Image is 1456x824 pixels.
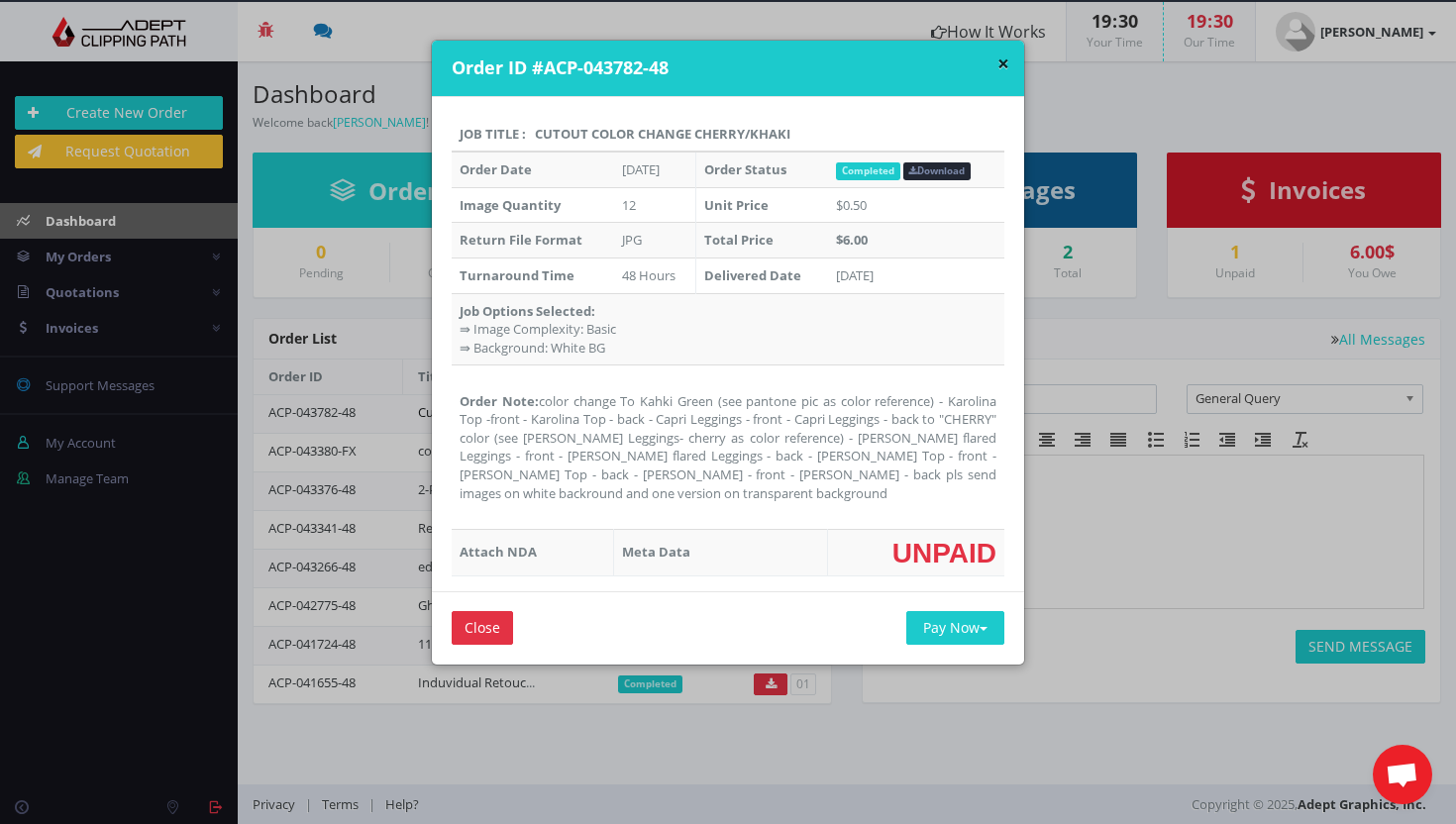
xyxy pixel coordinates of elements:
[1373,745,1432,804] div: Open chat
[892,538,996,567] span: UNPAID
[460,231,582,249] strong: Return File Format
[452,365,1004,530] td: color change To Kahki Green (see pantone pic as color reference) - Karolina Top -front - Karolina...
[836,162,900,180] span: Completed
[614,152,695,187] td: [DATE]
[704,231,774,249] strong: Total Price
[622,196,636,214] span: 12
[997,53,1009,74] button: ×
[614,257,695,293] td: 48 Hours
[828,187,1004,223] td: $0.50
[452,55,1009,81] h4: Order ID #ACP-043782-48
[460,196,561,214] strong: Image Quantity
[622,543,690,561] strong: Meta Data
[460,266,574,284] strong: Turnaround Time
[452,117,1004,153] th: Job Title : Cutout color change cherry/khaki
[906,611,1004,645] button: Pay Now
[452,611,513,645] input: Close
[460,392,539,410] strong: Order Note:
[460,160,532,178] strong: Order Date
[452,293,1004,365] td: ⇛ Image Complexity: Basic ⇛ Background: White BG
[828,257,1004,293] td: [DATE]
[704,266,801,284] strong: Delivered Date
[903,162,972,180] a: Download
[836,231,868,249] strong: $6.00
[460,302,595,320] strong: Job Options Selected:
[704,196,769,214] strong: Unit Price
[460,543,537,561] strong: Attach NDA
[614,223,695,258] td: JPG
[704,160,786,178] strong: Order Status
